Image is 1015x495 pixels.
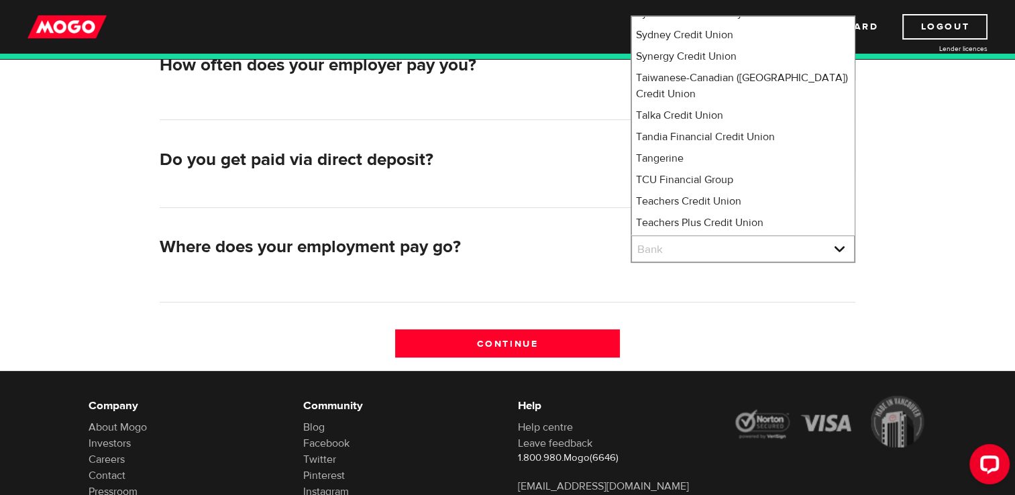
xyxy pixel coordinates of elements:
a: Dashboard [804,14,878,40]
a: Blog [303,421,325,434]
a: Facebook [303,437,350,450]
h6: Company [89,398,283,414]
a: Twitter [303,453,336,466]
li: Teachers Plus Credit Union [632,212,854,233]
li: Thamesville Community Credit Union [632,233,854,255]
a: Contact [89,469,125,482]
p: 1.800.980.Mogo(6646) [518,451,712,465]
a: About Mogo [89,421,147,434]
li: Sydney Credit Union [632,24,854,46]
input: Continue [395,329,620,357]
h6: Help [518,398,712,414]
h2: Do you get paid via direct deposit? [160,150,620,170]
h2: How often does your employer pay you? [160,55,620,76]
a: Help centre [518,421,573,434]
a: Lender licences [887,44,987,54]
a: Pinterest [303,469,345,482]
iframe: LiveChat chat widget [959,439,1015,495]
li: Teachers Credit Union [632,190,854,212]
a: Investors [89,437,131,450]
img: mogo_logo-11ee424be714fa7cbb0f0f49df9e16ec.png [28,14,107,40]
img: legal-icons-92a2ffecb4d32d839781d1b4e4802d7b.png [733,396,927,448]
a: Leave feedback [518,437,592,450]
li: Taiwanese-Canadian ([GEOGRAPHIC_DATA]) Credit Union [632,67,854,105]
li: TCU Financial Group [632,169,854,190]
li: Talka Credit Union [632,105,854,126]
li: Synergy Credit Union [632,46,854,67]
a: Logout [902,14,987,40]
h6: Community [303,398,498,414]
a: [EMAIL_ADDRESS][DOMAIN_NAME] [518,480,689,493]
h2: Where does your employment pay go? [160,237,620,258]
a: Careers [89,453,125,466]
li: Tangerine [632,148,854,169]
li: Tandia Financial Credit Union [632,126,854,148]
